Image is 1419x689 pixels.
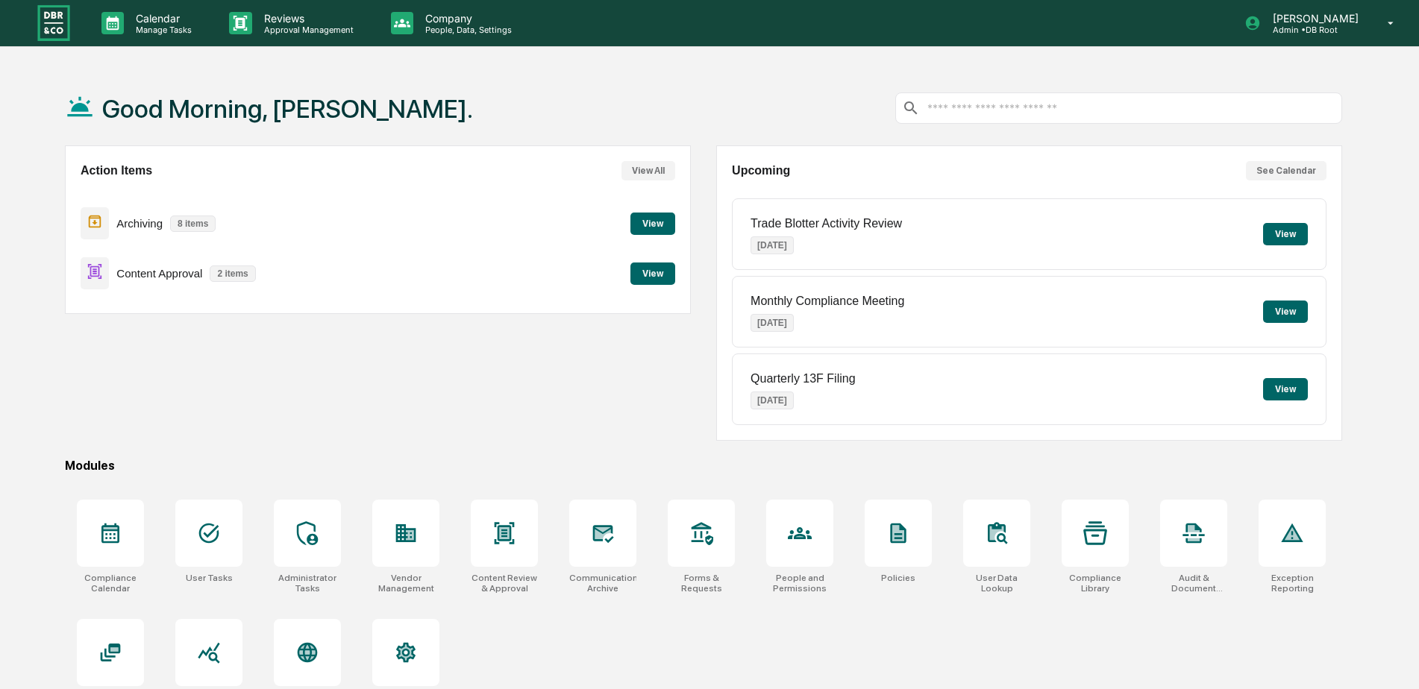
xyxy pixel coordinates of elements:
[766,573,833,594] div: People and Permissions
[751,295,904,308] p: Monthly Compliance Meeting
[413,25,519,35] p: People, Data, Settings
[77,573,144,594] div: Compliance Calendar
[1062,573,1129,594] div: Compliance Library
[252,12,361,25] p: Reviews
[1259,573,1326,594] div: Exception Reporting
[186,573,233,583] div: User Tasks
[1261,25,1366,35] p: Admin • DB Root
[124,12,199,25] p: Calendar
[413,12,519,25] p: Company
[630,213,675,235] button: View
[963,573,1030,594] div: User Data Lookup
[1160,573,1227,594] div: Audit & Document Logs
[81,164,152,177] h2: Action Items
[751,314,794,332] p: [DATE]
[569,573,636,594] div: Communications Archive
[1261,12,1366,25] p: [PERSON_NAME]
[630,262,675,285] button: View
[65,459,1342,473] div: Modules
[274,573,341,594] div: Administrator Tasks
[36,3,72,43] img: logo
[471,573,538,594] div: Content Review & Approval
[116,267,202,280] p: Content Approval
[621,161,675,180] button: View All
[751,372,856,386] p: Quarterly 13F Filing
[1246,161,1326,180] button: See Calendar
[124,25,199,35] p: Manage Tasks
[102,94,473,124] h1: Good Morning, [PERSON_NAME].
[881,573,915,583] div: Policies
[210,265,255,282] p: 2 items
[1263,378,1308,400] button: View
[668,573,735,594] div: Forms & Requests
[170,215,216,232] p: 8 items
[751,217,902,230] p: Trade Blotter Activity Review
[1263,301,1308,323] button: View
[751,391,794,409] p: [DATE]
[1371,640,1412,680] iframe: Open customer support
[751,236,794,254] p: [DATE]
[252,25,361,35] p: Approval Management
[630,265,675,280] a: View
[1263,223,1308,245] button: View
[372,573,439,594] div: Vendor Management
[116,217,163,230] p: Archiving
[630,215,675,230] a: View
[732,164,790,177] h2: Upcoming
